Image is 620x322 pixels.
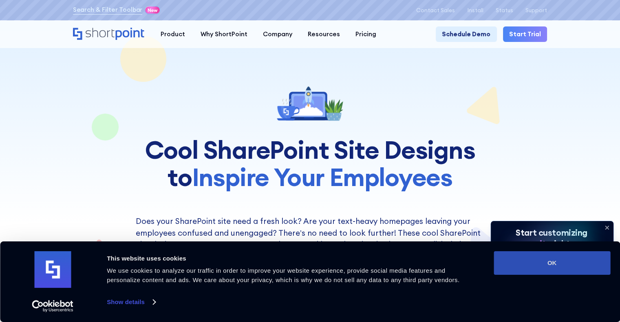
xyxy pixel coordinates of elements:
[73,28,145,41] a: Home
[201,30,247,39] div: Why ShortPoint
[107,254,475,263] div: This website uses cookies
[153,26,193,42] a: Product
[348,26,384,42] a: Pricing
[107,267,459,283] span: We use cookies to analyze our traffic in order to improve your website experience, provide social...
[525,7,547,13] a: Support
[436,26,496,42] a: Schedule Demo
[193,26,255,42] a: Why ShortPoint
[107,296,155,308] a: Show details
[263,30,292,39] div: Company
[161,30,185,39] div: Product
[467,7,483,13] a: Install
[503,26,547,42] a: Start Trial
[255,26,300,42] a: Company
[300,26,348,42] a: Resources
[136,215,485,262] p: Does your SharePoint site need a fresh look? Are your text-heavy homepages leaving your employees...
[496,7,513,13] a: Status
[416,7,455,13] a: Contact Sales
[494,251,610,275] button: OK
[73,5,143,15] a: Search & Filter Toolbar
[308,30,340,39] div: Resources
[355,30,376,39] div: Pricing
[17,300,88,312] a: Usercentrics Cookiebot - opens in a new window
[34,251,71,288] img: logo
[192,161,452,193] span: Inspire Your Employees
[136,136,485,191] h1: Cool SharePoint Site Designs to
